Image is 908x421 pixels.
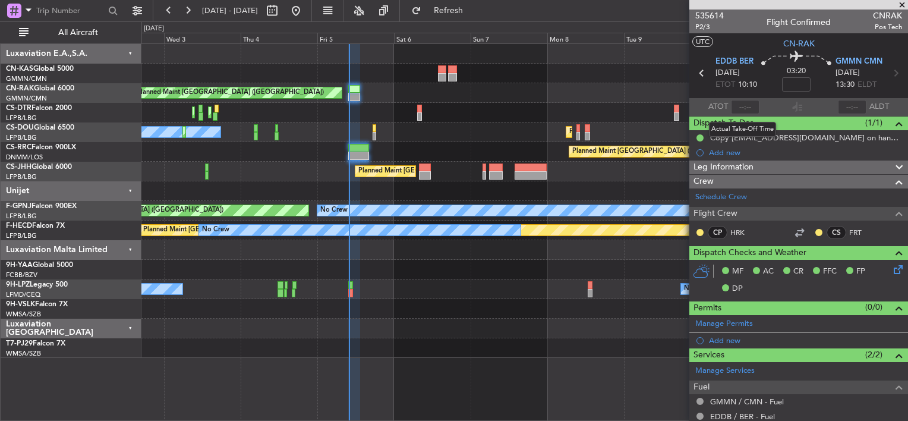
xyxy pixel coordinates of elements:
div: Sun 7 [471,33,547,43]
span: F-GPNJ [6,203,31,210]
span: Services [693,348,724,362]
span: Pos Tech [873,22,902,32]
a: Manage Services [695,365,755,377]
span: 13:30 [836,79,855,91]
span: [DATE] [715,67,740,79]
div: [DATE] [144,24,164,34]
button: All Aircraft [13,23,129,42]
span: CN-KAS [6,65,33,73]
span: CR [793,266,803,278]
a: CS-DTRFalcon 2000 [6,105,72,112]
div: Planned Maint [GEOGRAPHIC_DATA] ([GEOGRAPHIC_DATA]) [143,221,330,239]
span: (0/0) [865,301,882,313]
a: CN-RAKGlobal 6000 [6,85,74,92]
a: WMSA/SZB [6,310,41,319]
span: F-HECD [6,222,32,230]
a: DNMM/LOS [6,153,43,162]
span: 03:20 [787,65,806,77]
a: Manage Permits [695,318,753,330]
div: Add new [709,147,902,158]
div: Planned Maint [GEOGRAPHIC_DATA] ([GEOGRAPHIC_DATA]) [569,123,756,141]
input: --:-- [731,100,759,114]
a: T7-PJ29Falcon 7X [6,340,65,347]
a: F-GPNJFalcon 900EX [6,203,77,210]
a: 9H-YAAGlobal 5000 [6,262,73,269]
span: P2/3 [695,22,724,32]
span: (1/1) [865,117,882,129]
span: 9H-LPZ [6,281,30,288]
div: Thu 4 [241,33,317,43]
span: 10:10 [738,79,757,91]
span: ETOT [715,79,735,91]
a: LFPB/LBG [6,212,37,221]
span: EDDB BER [715,56,753,68]
span: CS-DOU [6,124,34,131]
span: ATOT [708,101,728,113]
a: 9H-VSLKFalcon 7X [6,301,68,308]
span: Fuel [693,381,710,394]
span: Dispatch Checks and Weather [693,246,806,260]
span: DP [732,283,743,295]
span: 535614 [695,10,724,22]
a: GMMN/CMN [6,94,47,103]
a: LFMD/CEQ [6,290,40,299]
span: CS-DTR [6,105,31,112]
a: F-HECDFalcon 7X [6,222,65,230]
span: Permits [693,301,721,315]
div: Copy [EMAIL_ADDRESS][DOMAIN_NAME] on handling requests [710,133,902,143]
span: ALDT [869,101,889,113]
button: UTC [692,36,713,47]
span: MF [732,266,743,278]
div: Add new [709,335,902,345]
span: CNRAK [873,10,902,22]
span: 9H-YAA [6,262,33,269]
span: CN-RAK [783,37,815,50]
a: CN-KASGlobal 5000 [6,65,74,73]
div: No Crew [202,221,229,239]
div: CP [708,226,727,239]
div: Actual Take-Off Time [709,122,776,137]
span: T7-PJ29 [6,340,33,347]
span: (2/2) [865,348,882,361]
span: GMMN CMN [836,56,882,68]
span: Leg Information [693,161,753,174]
a: CS-RRCFalcon 900LX [6,144,76,151]
span: AC [763,266,774,278]
div: Tue 9 [624,33,701,43]
div: Unplanned Maint [GEOGRAPHIC_DATA] ([GEOGRAPHIC_DATA]) [128,84,324,102]
span: Flight Crew [693,207,737,221]
a: WMSA/SZB [6,349,41,358]
span: CN-RAK [6,85,34,92]
input: Trip Number [36,2,105,20]
div: Planned Maint [GEOGRAPHIC_DATA] ([GEOGRAPHIC_DATA]) [572,143,759,161]
div: No Crew [320,202,348,219]
a: LFPB/LBG [6,114,37,122]
div: Wed 3 [164,33,241,43]
div: No Crew [684,280,711,298]
span: [DATE] [836,67,860,79]
a: CS-JHHGlobal 6000 [6,164,72,171]
div: Flight Confirmed [767,16,831,29]
a: FRT [849,227,876,238]
span: FFC [823,266,837,278]
a: GMMN/CMN [6,74,47,83]
a: CS-DOUGlobal 6500 [6,124,74,131]
span: CS-RRC [6,144,31,151]
div: Fri 5 [317,33,394,43]
span: 9H-VSLK [6,301,35,308]
a: 9H-LPZLegacy 500 [6,281,68,288]
span: Crew [693,175,714,188]
span: Dispatch To-Dos [693,117,753,130]
a: LFPB/LBG [6,133,37,142]
button: Refresh [406,1,477,20]
a: HRK [730,227,757,238]
div: Mon 8 [547,33,624,43]
div: Sat 6 [394,33,471,43]
a: LFPB/LBG [6,172,37,181]
a: FCBB/BZV [6,271,37,279]
span: All Aircraft [31,29,125,37]
span: CS-JHH [6,164,31,171]
a: Schedule Crew [695,191,747,203]
div: CS [827,226,846,239]
a: GMMN / CMN - Fuel [710,397,784,407]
